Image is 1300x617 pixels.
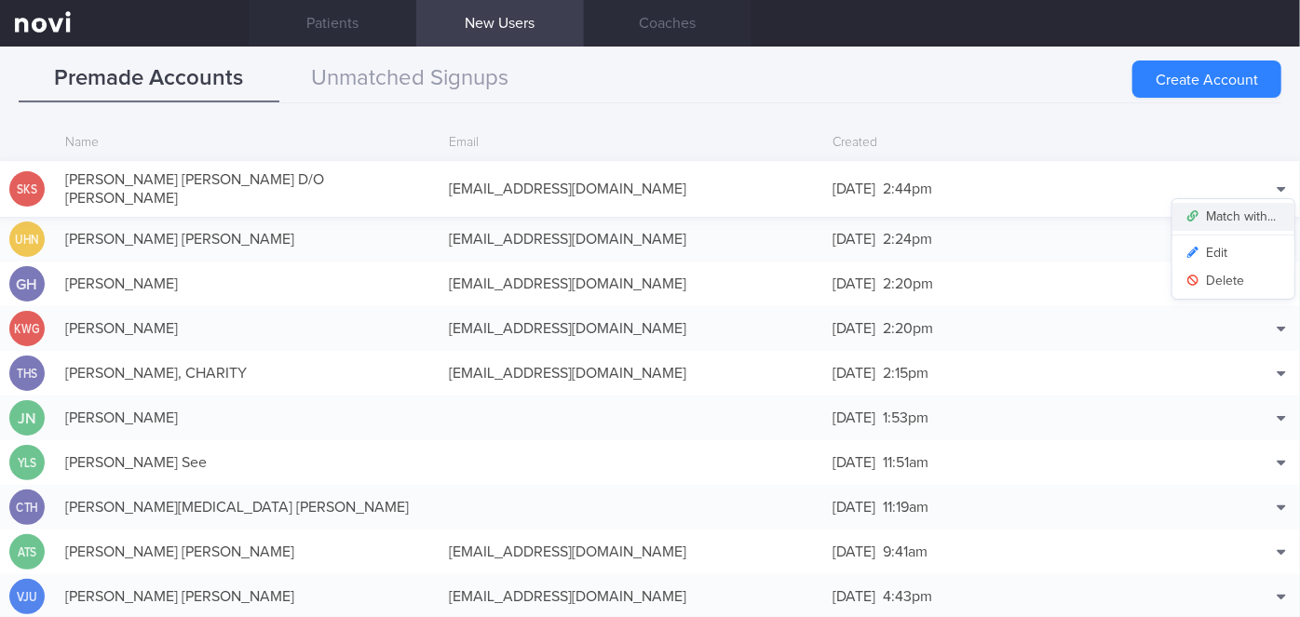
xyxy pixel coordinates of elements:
[833,544,875,559] span: [DATE]
[56,533,440,570] div: [PERSON_NAME] [PERSON_NAME]
[883,232,932,247] span: 2:24pm
[12,221,42,258] div: UHN
[56,578,440,615] div: [PERSON_NAME] [PERSON_NAME]
[833,321,875,336] span: [DATE]
[56,161,440,217] div: [PERSON_NAME] [PERSON_NAME] D/O [PERSON_NAME]
[56,221,440,258] div: [PERSON_NAME] [PERSON_NAME]
[833,181,875,196] span: [DATE]
[56,444,440,481] div: [PERSON_NAME] See
[56,489,440,526] div: [PERSON_NAME][MEDICAL_DATA] [PERSON_NAME]
[833,500,875,515] span: [DATE]
[12,445,42,481] div: YLS
[833,232,875,247] span: [DATE]
[9,400,45,436] div: JN
[1172,239,1294,267] button: Edit
[883,589,932,604] span: 4:43pm
[883,410,928,425] span: 1:53pm
[440,170,823,208] div: [EMAIL_ADDRESS][DOMAIN_NAME]
[12,355,42,392] div: THS
[279,56,540,102] button: Unmatched Signups
[883,276,933,291] span: 2:20pm
[833,589,875,604] span: [DATE]
[440,533,823,570] div: [EMAIL_ADDRESS][DOMAIN_NAME]
[56,126,440,161] div: Name
[883,544,928,559] span: 9:41am
[19,56,279,102] button: Premade Accounts
[9,266,45,302] div: GH
[12,534,42,570] div: ATS
[440,265,823,302] div: [EMAIL_ADDRESS][DOMAIN_NAME]
[833,455,875,470] span: [DATE]
[883,366,928,381] span: 2:15pm
[440,578,823,615] div: [EMAIL_ADDRESS][DOMAIN_NAME]
[440,355,823,392] div: [EMAIL_ADDRESS][DOMAIN_NAME]
[823,126,1207,161] div: Created
[12,311,42,347] div: KWG
[1172,267,1294,295] button: Delete
[56,399,440,436] div: [PERSON_NAME]
[12,171,42,208] div: SKS
[833,276,875,291] span: [DATE]
[883,455,928,470] span: 11:51am
[440,221,823,258] div: [EMAIL_ADDRESS][DOMAIN_NAME]
[12,490,42,526] div: CTH
[12,579,42,615] div: VJU
[833,410,875,425] span: [DATE]
[1172,203,1294,231] button: Match with...
[883,321,933,336] span: 2:20pm
[833,366,875,381] span: [DATE]
[1132,60,1281,98] button: Create Account
[883,500,928,515] span: 11:19am
[440,126,823,161] div: Email
[56,310,440,347] div: [PERSON_NAME]
[883,181,932,196] span: 2:44pm
[56,355,440,392] div: [PERSON_NAME], CHARITY
[440,310,823,347] div: [EMAIL_ADDRESS][DOMAIN_NAME]
[56,265,440,302] div: [PERSON_NAME]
